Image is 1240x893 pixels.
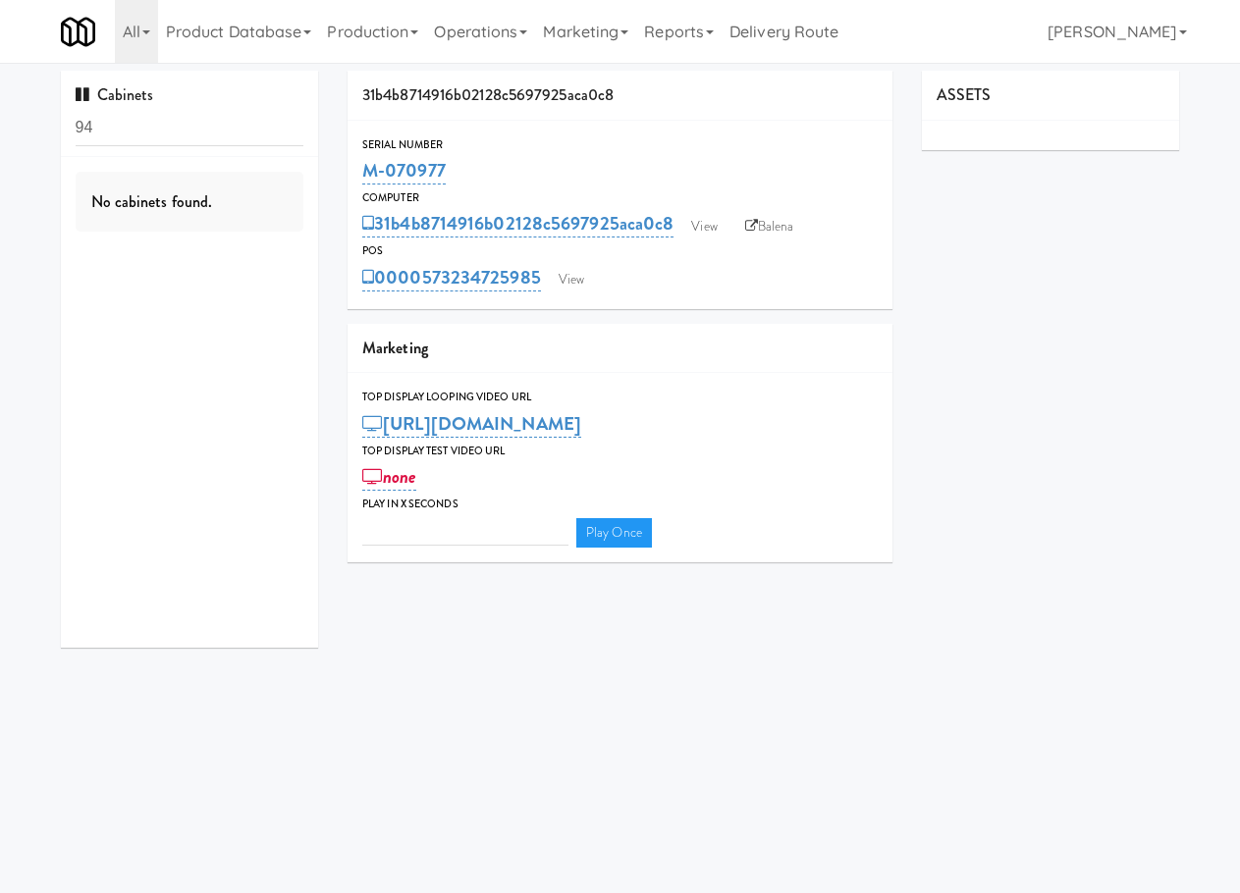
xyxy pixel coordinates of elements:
[76,110,304,146] input: Search cabinets
[61,15,95,49] img: Micromart
[362,410,581,438] a: [URL][DOMAIN_NAME]
[937,83,992,106] span: ASSETS
[362,495,878,514] div: Play in X seconds
[362,442,878,461] div: Top Display Test Video Url
[681,212,727,241] a: View
[362,157,446,184] a: M-070977
[362,388,878,407] div: Top Display Looping Video Url
[576,518,652,548] a: Play Once
[362,241,878,261] div: POS
[362,463,416,491] a: none
[91,190,213,213] span: No cabinets found.
[735,212,804,241] a: Balena
[76,83,154,106] span: Cabinets
[362,337,428,359] span: Marketing
[362,264,541,291] a: 0000573234725985
[549,265,594,294] a: View
[362,135,878,155] div: Serial Number
[362,210,674,237] a: 31b4b8714916b02128c5697925aca0c8
[362,188,878,208] div: Computer
[348,71,892,121] div: 31b4b8714916b02128c5697925aca0c8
